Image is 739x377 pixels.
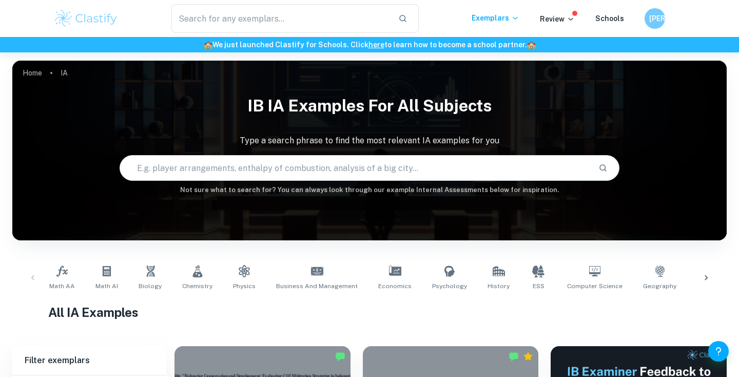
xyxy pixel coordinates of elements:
span: Physics [233,281,256,291]
h6: Filter exemplars [12,346,166,375]
span: 🏫 [204,41,212,49]
button: Search [594,159,612,177]
a: Schools [595,14,624,23]
span: History [488,281,510,291]
button: Help and Feedback [708,341,729,362]
button: [PERSON_NAME] [645,8,665,29]
span: Math AA [49,281,75,291]
span: Business and Management [276,281,358,291]
img: Marked [335,351,345,362]
h6: Not sure what to search for? You can always look through our example Internal Assessments below f... [12,185,727,195]
p: Type a search phrase to find the most relevant IA examples for you [12,135,727,147]
div: Premium [523,351,533,362]
input: E.g. player arrangements, enthalpy of combustion, analysis of a big city... [120,154,590,182]
span: Math AI [95,281,118,291]
a: Home [23,66,42,80]
img: Marked [509,351,519,362]
span: Psychology [432,281,467,291]
h6: We just launched Clastify for Schools. Click to learn how to become a school partner. [2,39,737,50]
h6: [PERSON_NAME] [649,13,661,24]
a: here [368,41,384,49]
span: 🏫 [527,41,536,49]
span: ESS [533,281,544,291]
span: Geography [643,281,676,291]
img: Clastify logo [53,8,119,29]
h1: IB IA examples for all subjects [12,89,727,122]
p: IA [61,67,68,79]
p: Review [540,13,575,25]
input: Search for any exemplars... [171,4,390,33]
span: Economics [378,281,412,291]
p: Exemplars [472,12,519,24]
h1: All IA Examples [48,303,691,322]
span: Biology [139,281,162,291]
span: Computer Science [567,281,623,291]
span: Chemistry [182,281,212,291]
